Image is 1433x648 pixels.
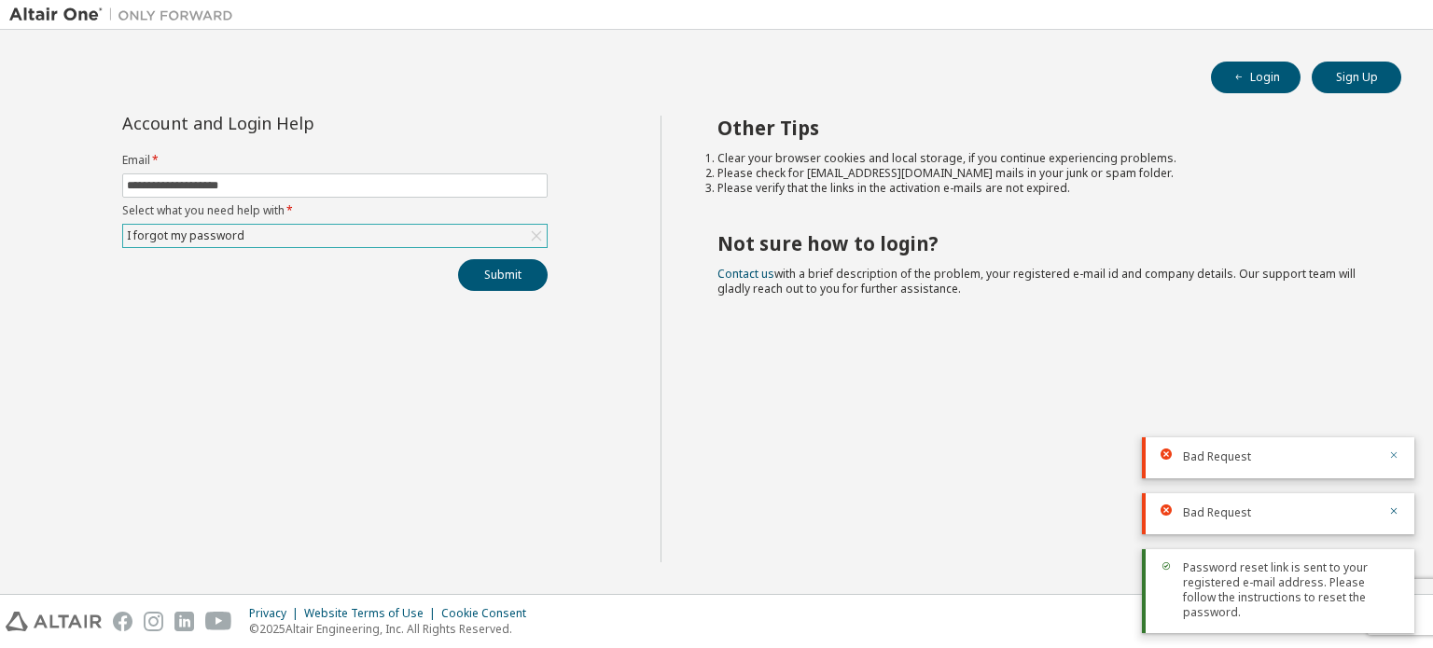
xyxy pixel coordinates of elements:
p: © 2025 Altair Engineering, Inc. All Rights Reserved. [249,621,537,637]
li: Please verify that the links in the activation e-mails are not expired. [717,181,1369,196]
img: linkedin.svg [174,612,194,631]
img: instagram.svg [144,612,163,631]
label: Select what you need help with [122,203,548,218]
img: altair_logo.svg [6,612,102,631]
img: facebook.svg [113,612,132,631]
span: Bad Request [1183,505,1251,520]
img: youtube.svg [205,612,232,631]
div: Privacy [249,606,304,621]
label: Email [122,153,548,168]
button: Sign Up [1312,62,1401,93]
li: Clear your browser cookies and local storage, if you continue experiencing problems. [717,151,1369,166]
span: Password reset link is sent to your registered e-mail address. Please follow the instructions to ... [1183,560,1399,620]
button: Submit [458,259,548,291]
h2: Other Tips [717,116,1369,140]
li: Please check for [EMAIL_ADDRESS][DOMAIN_NAME] mails in your junk or spam folder. [717,166,1369,181]
img: Altair One [9,6,243,24]
div: Website Terms of Use [304,606,441,621]
span: Bad Request [1183,449,1251,464]
div: Cookie Consent [441,606,537,621]
div: I forgot my password [123,225,547,247]
h2: Not sure how to login? [717,231,1369,255]
div: Account and Login Help [122,116,463,131]
span: with a brief description of the problem, your registered e-mail id and company details. Our suppo... [717,266,1356,296]
button: Login [1211,62,1301,93]
div: I forgot my password [124,226,247,246]
a: Contact us [717,266,774,282]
